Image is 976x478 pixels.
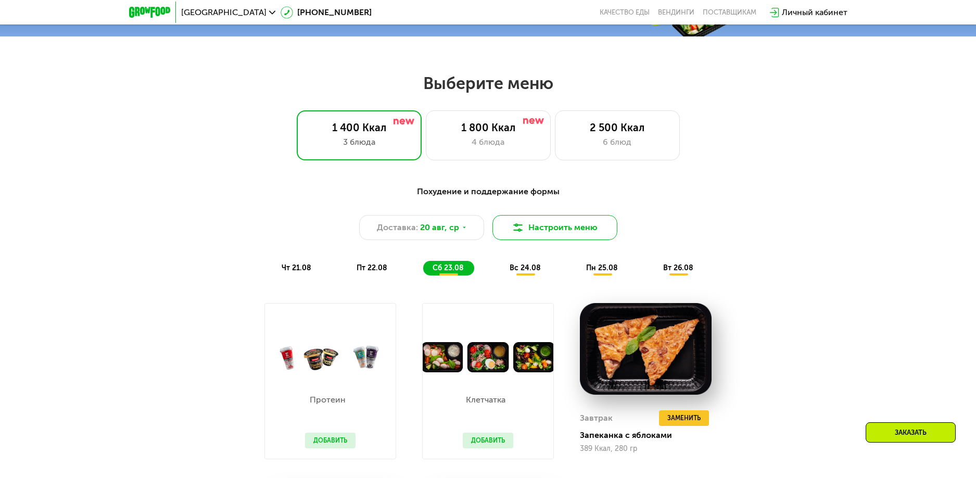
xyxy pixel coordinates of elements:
[305,396,350,404] p: Протеин
[580,445,712,453] div: 389 Ккал, 280 гр
[580,410,613,426] div: Завтрак
[282,263,311,272] span: чт 21.08
[437,136,540,148] div: 4 блюда
[663,263,693,272] span: вт 26.08
[866,422,956,443] div: Заказать
[181,8,267,17] span: [GEOGRAPHIC_DATA]
[658,8,694,17] a: Вендинги
[377,221,418,234] span: Доставка:
[180,185,796,198] div: Похудение и поддержание формы
[463,396,508,404] p: Клетчатка
[566,136,669,148] div: 6 блюд
[305,433,356,448] button: Добавить
[281,6,372,19] a: [PHONE_NUMBER]
[433,263,464,272] span: сб 23.08
[308,121,411,134] div: 1 400 Ккал
[580,430,720,441] div: Запеканка с яблоками
[420,221,459,234] span: 20 авг, ср
[308,136,411,148] div: 3 блюда
[703,8,756,17] div: поставщикам
[510,263,541,272] span: вс 24.08
[586,263,618,272] span: пн 25.08
[492,215,617,240] button: Настроить меню
[782,6,847,19] div: Личный кабинет
[600,8,650,17] a: Качество еды
[357,263,387,272] span: пт 22.08
[437,121,540,134] div: 1 800 Ккал
[463,433,513,448] button: Добавить
[33,73,943,94] h2: Выберите меню
[659,410,709,426] button: Заменить
[566,121,669,134] div: 2 500 Ккал
[667,413,701,423] span: Заменить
